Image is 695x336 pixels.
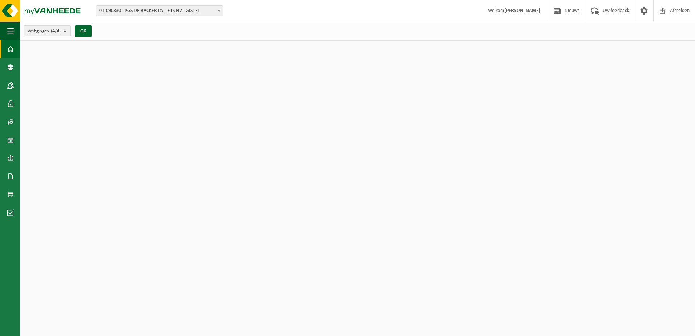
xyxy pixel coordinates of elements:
strong: [PERSON_NAME] [504,8,541,13]
count: (4/4) [51,29,61,33]
span: 01-090330 - PGS DE BACKER PALLETS NV - GISTEL [96,5,223,16]
span: 01-090330 - PGS DE BACKER PALLETS NV - GISTEL [96,6,223,16]
button: Vestigingen(4/4) [24,25,71,36]
span: Vestigingen [28,26,61,37]
button: OK [75,25,92,37]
